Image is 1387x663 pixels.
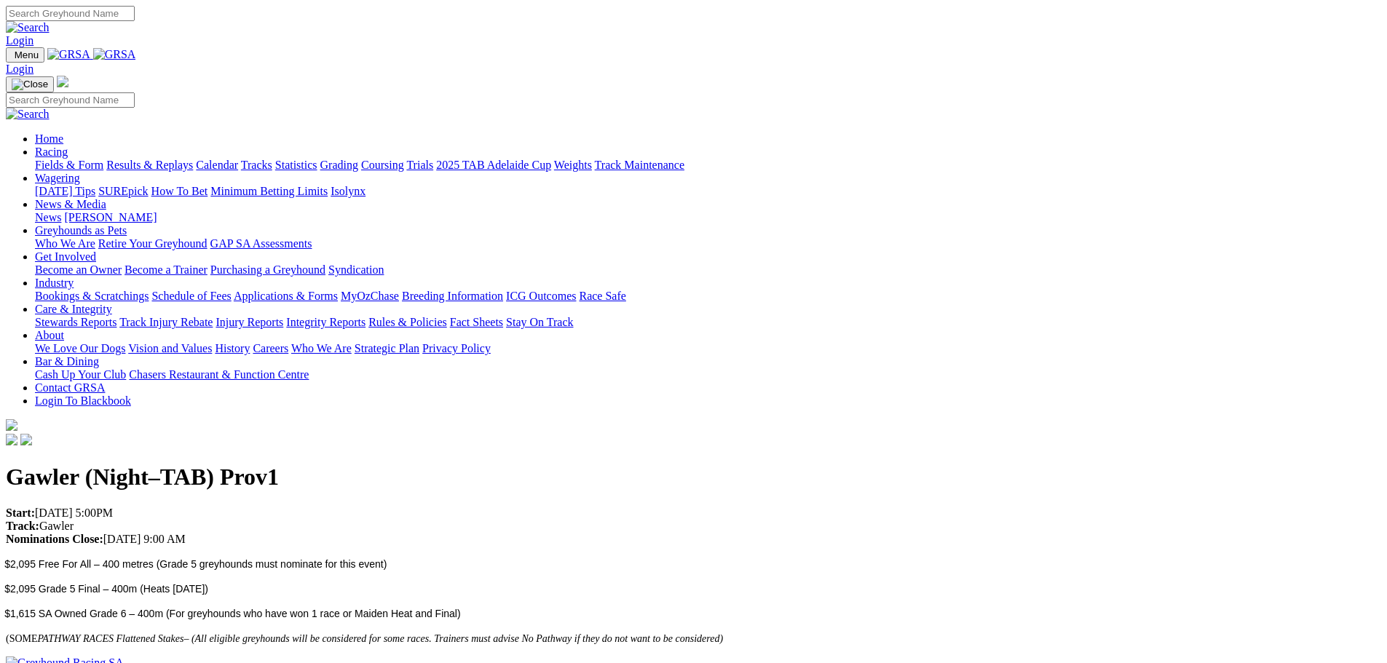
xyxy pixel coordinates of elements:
[35,368,126,381] a: Cash Up Your Club
[35,342,125,354] a: We Love Our Dogs
[35,394,131,407] a: Login To Blackbook
[291,342,352,354] a: Who We Are
[6,21,50,34] img: Search
[35,185,1381,198] div: Wagering
[341,290,399,302] a: MyOzChase
[436,159,551,171] a: 2025 TAB Adelaide Cup
[106,159,193,171] a: Results & Replays
[119,316,213,328] a: Track Injury Rebate
[35,198,106,210] a: News & Media
[35,368,1381,381] div: Bar & Dining
[35,185,95,197] a: [DATE] Tips
[506,316,573,328] a: Stay On Track
[98,237,208,250] a: Retire Your Greyhound
[6,47,44,63] button: Toggle navigation
[331,185,365,197] a: Isolynx
[234,290,338,302] a: Applications & Forms
[15,49,39,60] span: Menu
[35,224,127,237] a: Greyhounds as Pets
[47,48,90,61] img: GRSA
[595,159,684,171] a: Track Maintenance
[35,237,95,250] a: Who We Are
[35,290,1381,303] div: Industry
[328,263,384,276] a: Syndication
[579,290,625,302] a: Race Safe
[6,108,50,121] img: Search
[286,316,365,328] a: Integrity Reports
[422,342,491,354] a: Privacy Policy
[98,185,148,197] a: SUREpick
[241,159,272,171] a: Tracks
[210,185,328,197] a: Minimum Betting Limits
[6,507,1381,546] p: [DATE] 5:00PM Gawler [DATE] 9:00 AM
[6,520,39,532] strong: Track:
[6,464,1381,491] h1: Gawler (Night–TAB) Prov1
[35,263,1381,277] div: Get Involved
[402,290,503,302] a: Breeding Information
[151,185,208,197] a: How To Bet
[215,342,250,354] a: History
[57,76,68,87] img: logo-grsa-white.png
[35,355,99,368] a: Bar & Dining
[35,329,64,341] a: About
[128,342,212,354] a: Vision and Values
[6,507,35,519] strong: Start:
[35,132,63,145] a: Home
[6,419,17,431] img: logo-grsa-white.png
[35,342,1381,355] div: About
[6,6,135,21] input: Search
[12,79,48,90] img: Close
[361,159,404,171] a: Coursing
[35,277,74,289] a: Industry
[554,159,592,171] a: Weights
[35,146,68,158] a: Racing
[35,250,96,263] a: Get Involved
[38,633,724,644] i: PATHWAY RACES Flattened Stakes– (All eligible greyhounds will be considered for some races. Train...
[216,316,283,328] a: Injury Reports
[35,211,61,223] a: News
[35,381,105,394] a: Contact GRSA
[4,558,387,570] span: $2,095 Free For All – 400 metres (Grade 5 greyhounds must nominate for this event)
[355,342,419,354] a: Strategic Plan
[64,211,157,223] a: [PERSON_NAME]
[210,263,325,276] a: Purchasing a Greyhound
[35,172,80,184] a: Wagering
[6,63,33,75] a: Login
[253,342,288,354] a: Careers
[368,316,447,328] a: Rules & Policies
[35,316,116,328] a: Stewards Reports
[450,316,503,328] a: Fact Sheets
[6,434,17,445] img: facebook.svg
[35,303,112,315] a: Care & Integrity
[6,533,103,545] strong: Nominations Close:
[125,263,208,276] a: Become a Trainer
[4,583,208,595] span: $2,095 Grade 5 Final – 400m (Heats [DATE])
[406,159,433,171] a: Trials
[35,159,1381,172] div: Racing
[4,608,460,619] span: $1,615 SA Owned Grade 6 – 400m (For greyhounds who have won 1 race or Maiden Heat and Final)
[506,290,576,302] a: ICG Outcomes
[151,290,231,302] a: Schedule of Fees
[196,159,238,171] a: Calendar
[35,263,122,276] a: Become an Owner
[35,237,1381,250] div: Greyhounds as Pets
[6,34,33,47] a: Login
[275,159,317,171] a: Statistics
[320,159,358,171] a: Grading
[35,159,103,171] a: Fields & Form
[35,211,1381,224] div: News & Media
[129,368,309,381] a: Chasers Restaurant & Function Centre
[35,290,149,302] a: Bookings & Scratchings
[35,316,1381,329] div: Care & Integrity
[210,237,312,250] a: GAP SA Assessments
[20,434,32,445] img: twitter.svg
[6,633,723,644] span: (SOME
[93,48,136,61] img: GRSA
[6,76,54,92] button: Toggle navigation
[6,92,135,108] input: Search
